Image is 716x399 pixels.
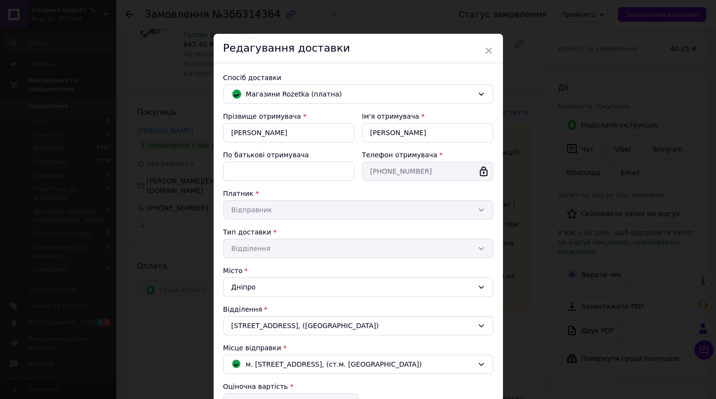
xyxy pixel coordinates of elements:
div: Місто [223,266,493,275]
label: Прізвище отримувача [223,112,301,120]
div: Платник [223,189,493,198]
div: Дніпро [223,277,493,297]
div: Тип доставки [223,227,493,237]
span: м. [STREET_ADDRESS], (ст.м. [GEOGRAPHIC_DATA]) [246,359,422,370]
label: Оціночна вартість [223,383,288,390]
div: [STREET_ADDRESS], ([GEOGRAPHIC_DATA]) [223,316,493,335]
input: +380 [362,162,493,181]
label: Ім'я отримувача [362,112,419,120]
div: Редагування доставки [214,34,503,63]
label: По батькові отримувача [223,151,309,159]
span: × [485,42,493,59]
div: Спосіб доставки [223,73,493,83]
span: Магазини Rozetka (платна) [246,89,473,99]
label: Телефон отримувача [362,151,437,159]
div: Місце відправки [223,343,493,353]
div: Відділення [223,304,493,314]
